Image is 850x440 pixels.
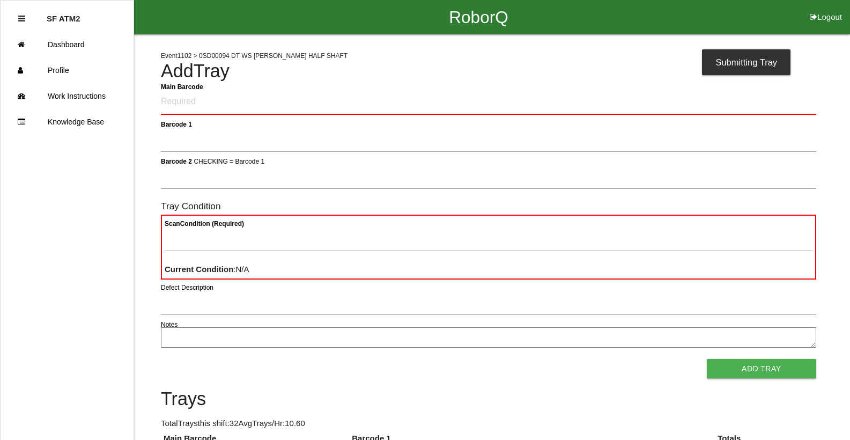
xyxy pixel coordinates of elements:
div: Submitting Tray [702,49,790,75]
a: Dashboard [1,32,134,57]
b: Scan Condition (Required) [165,220,244,228]
a: Work Instructions [1,83,134,109]
button: Add Tray [707,359,816,378]
b: Main Barcode [161,83,203,90]
div: Close [18,6,25,32]
h4: Add Tray [161,61,816,82]
label: Defect Description [161,283,213,292]
span: CHECKING = Barcode 1 [194,157,264,165]
label: Notes [161,320,178,329]
a: Knowledge Base [1,109,134,135]
input: Required [161,90,816,115]
span: Event 1102 > 0SD00094 DT WS [PERSON_NAME] HALF SHAFT [161,52,348,60]
b: Current Condition [165,265,233,274]
b: Barcode 2 [161,157,192,165]
h6: Tray Condition [161,201,816,211]
p: Total Trays this shift: 32 Avg Trays /Hr: 10.60 [161,417,816,430]
a: Profile [1,57,134,83]
b: Barcode 1 [161,120,192,128]
span: : N/A [165,265,249,274]
h4: Trays [161,389,816,409]
p: SF ATM2 [47,6,80,23]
